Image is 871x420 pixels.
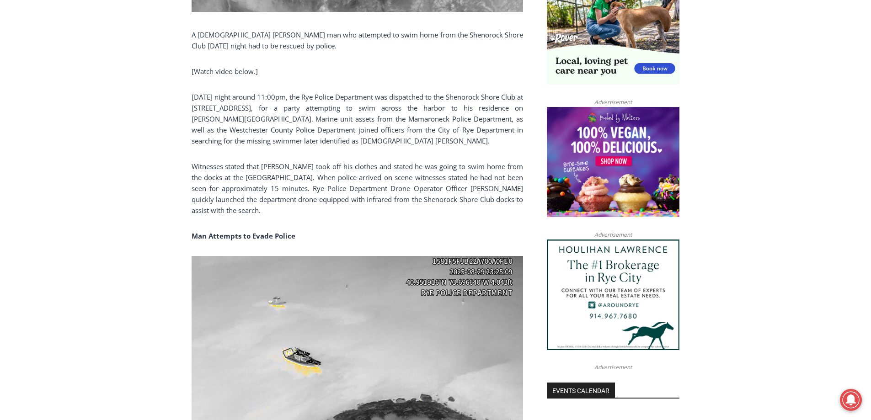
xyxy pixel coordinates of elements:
p: Witnesses stated that [PERSON_NAME] took off his clothes and stated he was going to swim home fro... [192,161,523,216]
p: [DATE] night around 11:00pm, the Rye Police Department was dispatched to the Shenorock Shore Club... [192,91,523,146]
span: Intern @ [DOMAIN_NAME] [239,91,424,112]
p: [Watch video below.] [192,66,523,77]
a: Book [PERSON_NAME]'s Good Humor for Your Event [272,3,330,42]
span: Advertisement [585,98,641,106]
p: A [DEMOGRAPHIC_DATA] [PERSON_NAME] man who attempted to swim home from the Shenorock Shore Club [... [192,29,523,51]
div: "...watching a master [PERSON_NAME] chef prepare an omakase meal is fascinating dinner theater an... [94,57,130,109]
span: Advertisement [585,363,641,372]
span: Advertisement [585,230,641,239]
strong: Man Attempts to Evade Police [192,231,295,240]
div: "At the 10am stand-up meeting, each intern gets a chance to take [PERSON_NAME] and the other inte... [231,0,432,89]
a: Intern @ [DOMAIN_NAME] [220,89,443,114]
img: Baked by Melissa [547,107,679,218]
div: Individually Wrapped Items. Dairy, Gluten & Nut Free Options. Kosher Items Available. [60,12,226,29]
h2: Events Calendar [547,383,615,398]
span: Open Tues. - Sun. [PHONE_NUMBER] [3,94,90,129]
h4: Book [PERSON_NAME]'s Good Humor for Your Event [278,10,318,35]
img: Houlihan Lawrence The #1 Brokerage in Rye City [547,239,679,350]
a: Open Tues. - Sun. [PHONE_NUMBER] [0,92,92,114]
